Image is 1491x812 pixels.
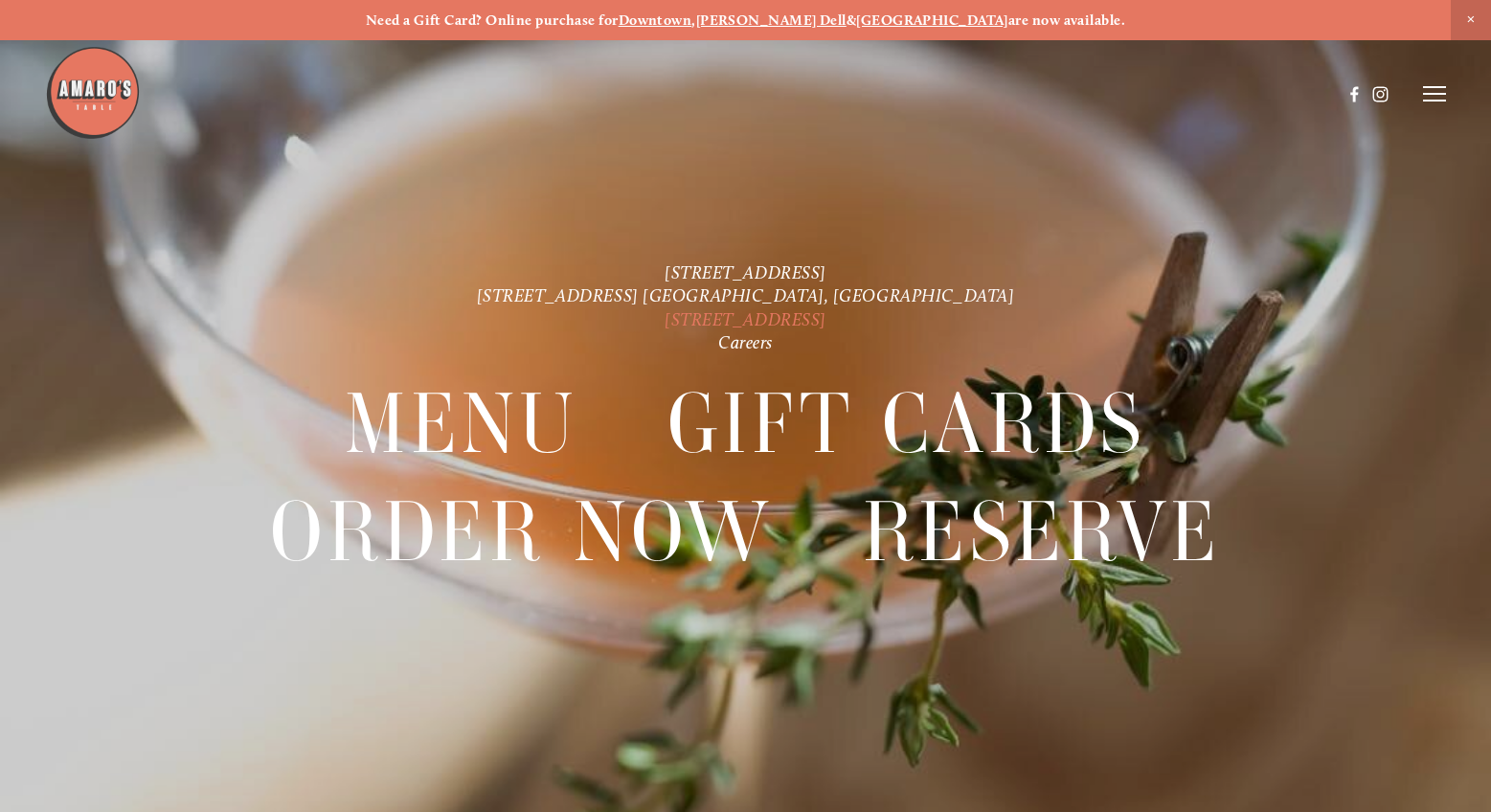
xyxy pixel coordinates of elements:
[863,478,1221,586] span: Reserve
[665,261,826,283] a: [STREET_ADDRESS]
[667,369,1146,477] span: Gift Cards
[718,330,773,352] a: Careers
[696,11,847,29] a: [PERSON_NAME] Dell
[366,11,619,29] strong: Need a Gift Card? Online purchase for
[345,369,578,477] span: Menu
[45,45,141,141] img: Amaro's Table
[691,11,695,29] strong: ,
[1008,11,1125,29] strong: are now available.
[477,284,1015,306] a: [STREET_ADDRESS] [GEOGRAPHIC_DATA], [GEOGRAPHIC_DATA]
[847,11,856,29] strong: &
[270,478,773,586] span: Order Now
[863,478,1221,585] a: Reserve
[856,11,1008,29] a: [GEOGRAPHIC_DATA]
[665,307,826,329] a: [STREET_ADDRESS]
[345,369,578,476] a: Menu
[619,11,692,29] a: Downtown
[270,478,773,585] a: Order Now
[667,369,1146,476] a: Gift Cards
